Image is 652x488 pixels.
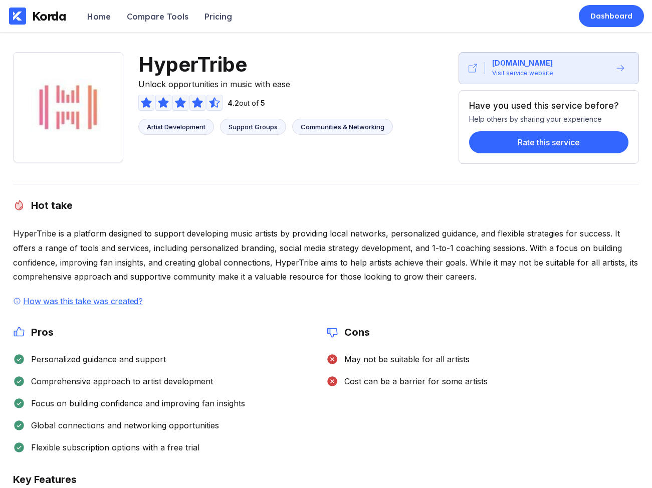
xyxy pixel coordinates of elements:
[13,226,639,284] div: HyperTribe is a platform designed to support developing music artists by providing local networks...
[13,52,123,162] img: HyperTribe
[25,199,73,211] h2: Hot take
[579,5,644,27] a: Dashboard
[32,9,66,24] div: Korda
[147,123,205,131] div: Artist Development
[492,68,553,78] div: Visit service website
[518,137,579,147] div: Rate this service
[87,12,111,22] div: Home
[25,398,245,408] div: Focus on building confidence and improving fan insights
[459,52,639,84] button: [DOMAIN_NAME]Visit service website
[25,326,54,338] h2: Pros
[138,77,393,90] span: Unlock opportunities in music with ease
[13,473,77,485] div: Key Features
[469,131,628,153] button: Rate this service
[204,12,232,22] div: Pricing
[21,296,145,306] div: How was this take was created?
[261,99,265,107] span: 5
[590,11,632,21] div: Dashboard
[229,123,278,131] div: Support Groups
[138,52,393,77] span: HyperTribe
[220,119,286,135] a: Support Groups
[492,58,553,68] div: [DOMAIN_NAME]
[228,99,239,107] span: 4.2
[292,119,393,135] a: Communities & Networking
[469,111,628,123] div: Help others by sharing your experience
[338,376,488,386] div: Cost can be a barrier for some artists
[301,123,384,131] div: Communities & Networking
[338,354,470,364] div: May not be suitable for all artists
[127,12,188,22] div: Compare Tools
[338,326,370,338] h2: Cons
[25,420,219,430] div: Global connections and networking opportunities
[224,99,265,107] div: out of
[469,101,623,111] div: Have you used this service before?
[25,376,213,386] div: Comprehensive approach to artist development
[138,119,214,135] a: Artist Development
[25,442,199,452] div: Flexible subscription options with a free trial
[25,354,166,364] div: Personalized guidance and support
